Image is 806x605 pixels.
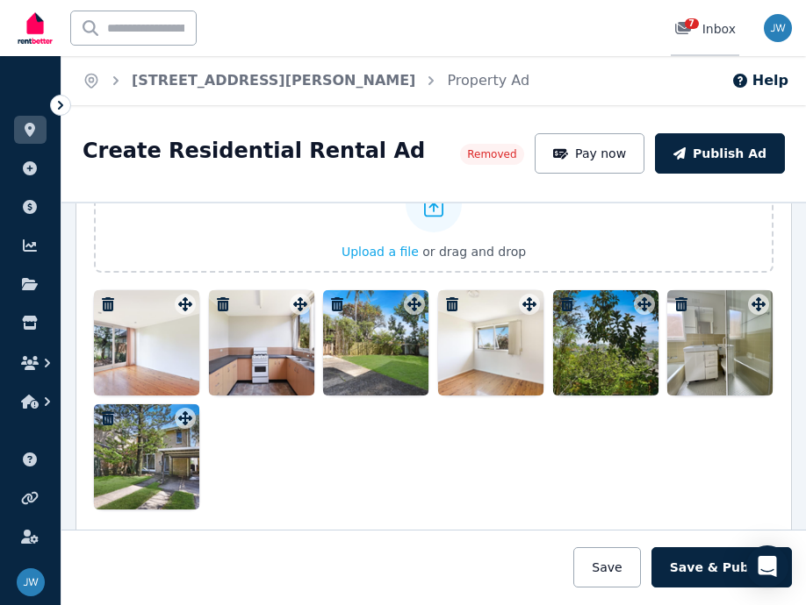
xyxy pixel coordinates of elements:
nav: Breadcrumb [61,56,551,105]
a: Property Ad [447,72,529,89]
span: Upload a file [342,245,419,259]
button: Help [731,70,788,91]
span: or drag and drop [422,245,526,259]
img: Jake Wakil [17,568,45,596]
button: Save [573,547,640,587]
button: Upload a file or drag and drop [342,243,526,260]
div: Inbox [674,20,736,38]
span: 7 [685,18,699,29]
img: Jake Wakil [764,14,792,42]
a: [STREET_ADDRESS][PERSON_NAME] [132,72,415,89]
span: Removed [467,147,516,161]
div: Open Intercom Messenger [746,545,788,587]
p: Floor plans [94,527,774,544]
h1: Create Residential Rental Ad [83,137,425,165]
button: Pay now [535,133,645,174]
button: Save & Publish [651,547,792,587]
img: RentBetter [14,6,56,50]
button: Publish Ad [655,133,785,174]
